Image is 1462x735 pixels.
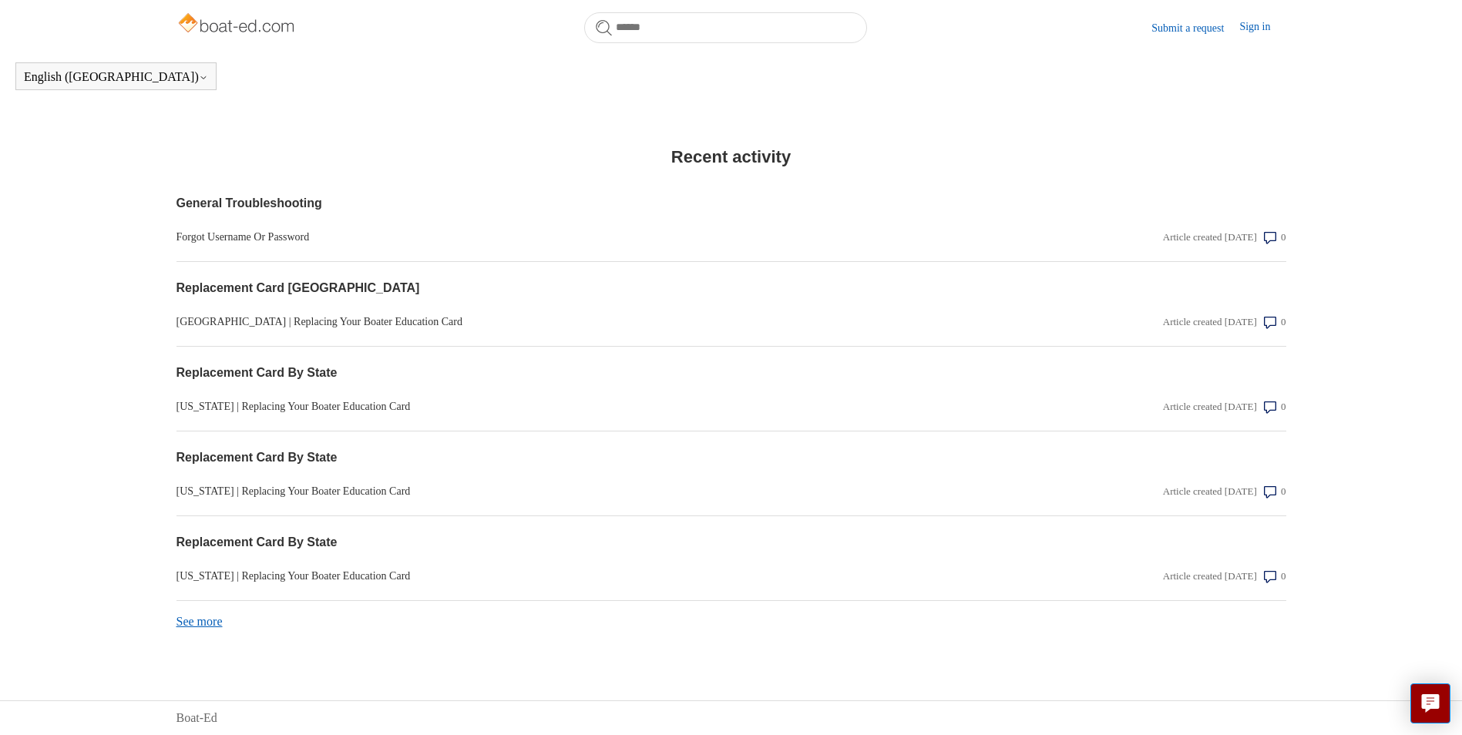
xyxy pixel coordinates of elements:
a: See more [176,615,223,628]
a: [US_STATE] | Replacing Your Boater Education Card [176,483,953,499]
a: Replacement Card [GEOGRAPHIC_DATA] [176,279,953,297]
a: Submit a request [1151,20,1239,36]
a: Sign in [1239,18,1286,37]
a: Replacement Card By State [176,533,953,552]
a: Boat-Ed [176,709,217,727]
div: Article created [DATE] [1163,230,1257,245]
a: Replacement Card By State [176,448,953,467]
a: [US_STATE] | Replacing Your Boater Education Card [176,398,953,414]
div: Article created [DATE] [1163,399,1257,414]
a: Replacement Card By State [176,364,953,382]
div: Article created [DATE] [1163,314,1257,330]
h2: Recent activity [176,144,1286,169]
button: English ([GEOGRAPHIC_DATA]) [24,70,208,84]
a: [GEOGRAPHIC_DATA] | Replacing Your Boater Education Card [176,314,953,330]
a: Forgot Username Or Password [176,229,953,245]
a: General Troubleshooting [176,194,953,213]
button: Live chat [1410,683,1450,723]
a: [US_STATE] | Replacing Your Boater Education Card [176,568,953,584]
div: Article created [DATE] [1163,484,1257,499]
input: Search [584,12,867,43]
div: Article created [DATE] [1163,569,1257,584]
img: Boat-Ed Help Center home page [176,9,299,40]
